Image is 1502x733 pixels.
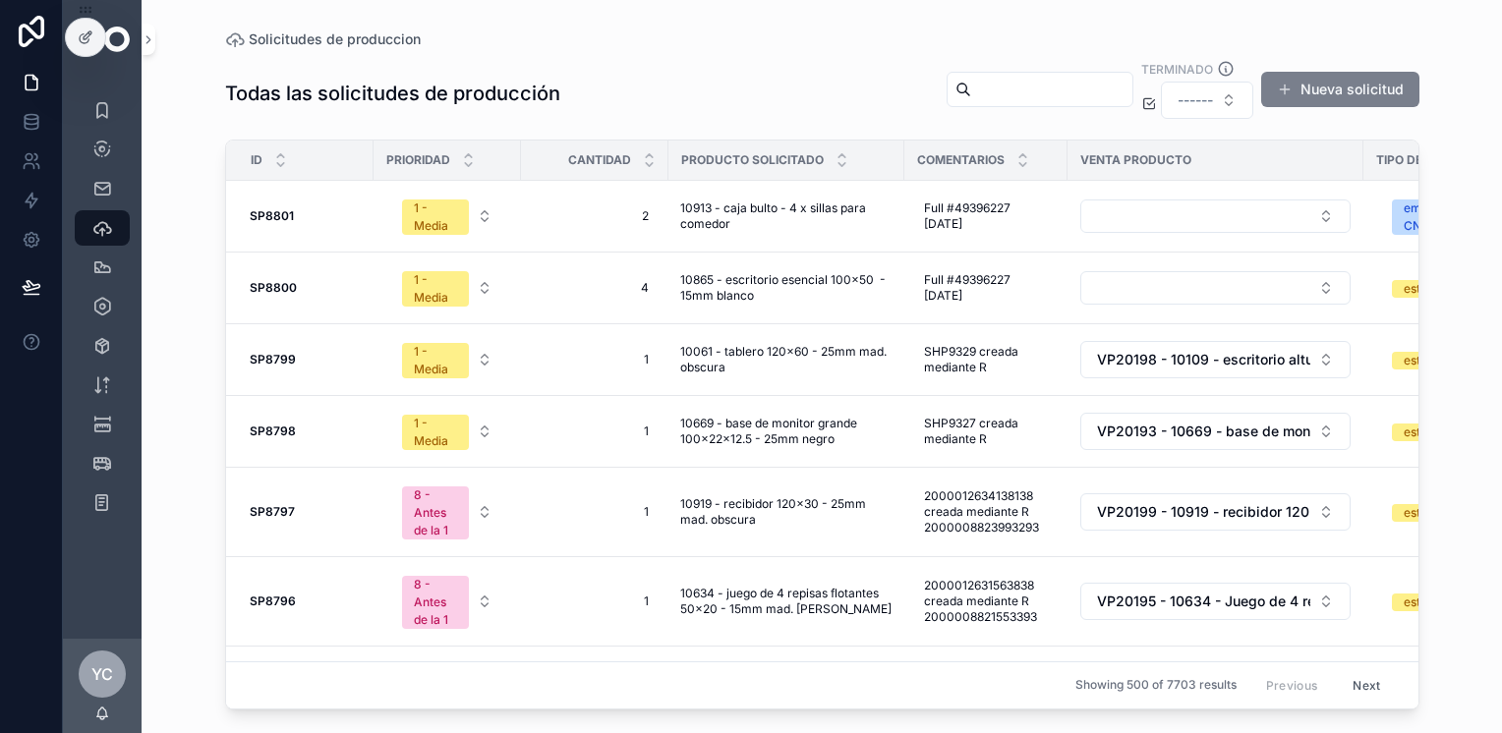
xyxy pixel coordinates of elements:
[385,654,509,727] a: Select Button
[414,415,457,450] div: 1 - Media
[541,208,649,224] span: 2
[250,208,294,223] strong: SP8801
[414,486,457,539] div: 8 - Antes de la 1
[1097,350,1310,369] span: VP20198 - 10109 - escritorio altura ajustable electrico negro - tablero 120x60 25mm mad. obs.
[225,80,560,107] h1: Todas las solicitudes de producción
[386,261,508,314] button: Select Button
[1404,504,1453,522] div: estándar
[385,189,509,244] a: Select Button
[1097,592,1310,611] span: VP20195 - 10634 - Juego de 4 repisas flotantes 50x20 - 15mm mad. [PERSON_NAME]
[924,200,1048,232] span: Full #49396227 [DATE]
[386,190,508,243] button: Select Button
[414,576,457,629] div: 8 - Antes de la 1
[916,659,1056,722] a: 2000012628324362 creada mediante R 2000008818389951
[1080,341,1351,378] button: Select Button
[924,416,1048,447] span: SHP9327 creada mediante R
[250,423,296,438] strong: SP8798
[1080,413,1351,450] button: Select Button
[680,272,893,304] a: 10865 - escritorio esencial 100x50 - 15mm blanco
[924,578,1048,625] span: 2000012631563838 creada mediante R 2000008821553393
[1080,152,1191,168] span: Venta producto
[916,570,1056,633] a: 2000012631563838 creada mediante R 2000008821553393
[1079,270,1352,306] a: Select Button
[541,352,649,367] span: 1
[250,423,362,439] a: SP8798
[1404,593,1453,611] div: estándar
[91,662,113,686] span: YC
[249,29,421,49] span: Solicitudes de produccion
[533,200,657,232] a: 2
[386,333,508,386] button: Select Button
[63,79,142,546] div: scrollable content
[1079,340,1352,379] a: Select Button
[385,260,509,315] a: Select Button
[251,152,262,168] span: Id
[250,593,362,609] a: SP8796
[386,655,508,726] button: Select Button
[1141,60,1213,78] label: Terminado
[1075,678,1237,694] span: Showing 500 of 7703 results
[924,272,1048,304] span: Full #49396227 [DATE]
[1161,82,1253,119] button: Select Button
[1080,199,1351,233] button: Select Button
[1178,90,1213,110] span: ------
[386,405,508,458] button: Select Button
[1080,493,1351,531] button: Select Button
[1404,423,1453,441] div: estándar
[250,352,296,366] strong: SP8799
[533,496,657,528] a: 1
[533,344,657,375] a: 1
[533,272,657,304] a: 4
[680,344,893,375] a: 10061 - tablero 120x60 - 25mm mad. obscura
[916,193,1056,240] a: Full #49396227 [DATE]
[680,496,893,528] a: 10919 - recibidor 120x30 - 25mm mad. obscura
[250,280,297,295] strong: SP8800
[1339,670,1394,701] button: Next
[1404,280,1453,298] div: estándar
[680,586,893,617] a: 10634 - juego de 4 repisas flotantes 50x20 - 15mm mad. [PERSON_NAME]
[385,404,509,459] a: Select Button
[385,476,509,548] a: Select Button
[568,152,631,168] span: Cantidad
[386,566,508,637] button: Select Button
[1079,198,1352,234] a: Select Button
[225,29,421,49] a: Solicitudes de produccion
[916,336,1056,383] a: SHP9329 creada mediante R
[250,504,362,520] a: SP8797
[917,152,1005,168] span: Comentarios
[414,343,457,378] div: 1 - Media
[1376,152,1482,168] span: Tipo de empaque
[924,344,1048,375] span: SHP9329 creada mediante R
[385,565,509,638] a: Select Button
[924,488,1048,536] span: 2000012634138138 creada mediante R 2000008823993293
[250,208,362,224] a: SP8801
[1404,352,1453,369] div: estándar
[1404,199,1456,235] div: empaque CNC
[680,200,893,232] a: 10913 - caja bulto - 4 x sillas para comedor
[386,152,450,168] span: Prioridad
[386,477,508,547] button: Select Button
[541,423,649,439] span: 1
[1079,582,1352,621] a: Select Button
[916,408,1056,455] a: SHP9327 creada mediante R
[533,416,657,447] a: 1
[1080,583,1351,620] button: Select Button
[250,504,295,519] strong: SP8797
[1079,412,1352,451] a: Select Button
[916,264,1056,311] a: Full #49396227 [DATE]
[385,332,509,387] a: Select Button
[1080,271,1351,305] button: Select Button
[1261,72,1419,107] button: Nueva solicitud
[533,586,657,617] a: 1
[541,504,649,520] span: 1
[1097,502,1310,522] span: VP20199 - 10919 - recibidor 120x30 - 25mm mad. obscura
[680,416,893,447] a: 10669 - base de monitor grande 100x22x12.5 - 25mm negro
[250,352,362,367] a: SP8799
[250,593,296,608] strong: SP8796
